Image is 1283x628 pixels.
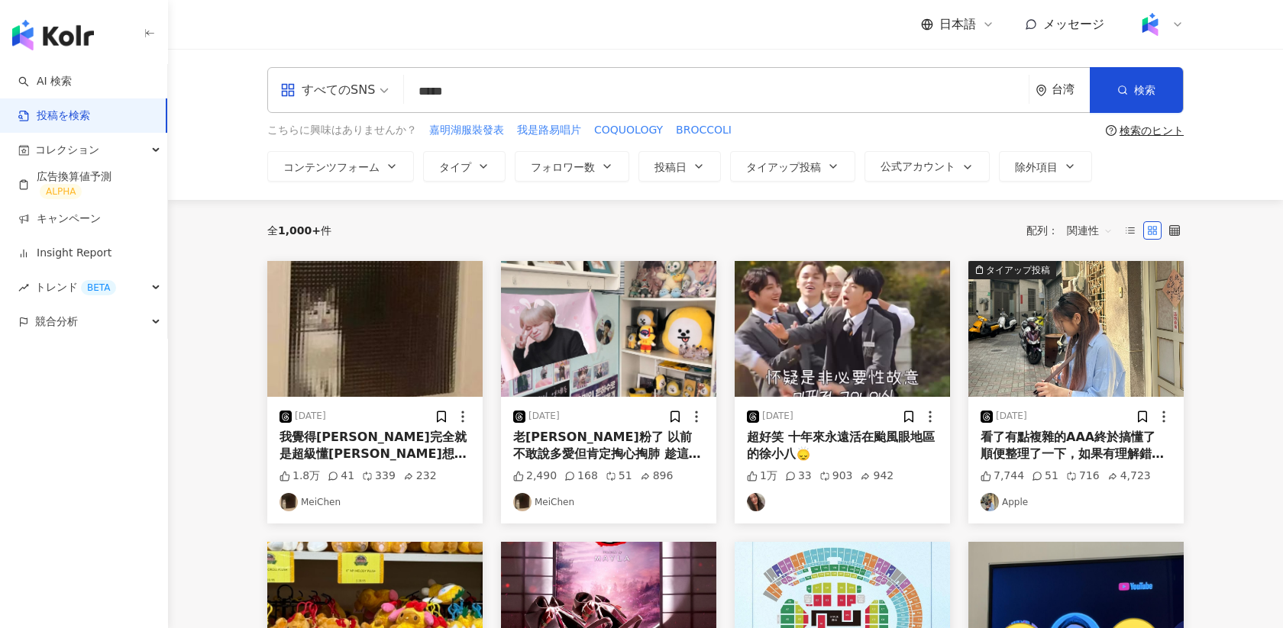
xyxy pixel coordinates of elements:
[981,493,999,511] img: KOL Avatar
[939,16,976,33] span: 日本語
[747,493,938,511] a: KOL Avatar
[1134,84,1155,96] span: 検索
[513,493,532,511] img: KOL Avatar
[1136,10,1165,39] img: Kolr%20app%20icon%20%281%29.png
[280,429,470,463] div: 我覺得[PERSON_NAME]完全就是超級懂[PERSON_NAME]想要什麼 用她的角度去理解她 哪個男生會用串友情手鍊這麼可愛的方法去認識[PERSON_NAME] 太浪漫了💕
[785,469,812,484] div: 33
[675,122,732,139] button: BROCCOLI
[746,161,821,173] span: タイアップ投稿
[501,261,716,397] img: post-image
[528,410,560,423] div: [DATE]
[280,82,296,98] span: appstore
[1032,469,1058,484] div: 51
[762,410,793,423] div: [DATE]
[328,469,354,484] div: 41
[81,280,116,295] div: BETA
[280,493,298,511] img: KOL Avatar
[860,469,894,484] div: 942
[267,224,331,237] div: 全 件
[638,151,721,182] button: 投稿日
[996,410,1027,423] div: [DATE]
[35,304,78,339] span: 競合分析
[1120,124,1184,137] div: 検索のヒント
[819,469,853,484] div: 903
[267,261,483,397] img: post-image
[1015,161,1058,173] span: 除外項目
[1026,218,1121,243] div: 配列：
[283,161,380,173] span: コンテンツフォーム
[362,469,396,484] div: 339
[280,78,375,102] div: すべてのSNS
[280,493,470,511] a: KOL AvatarMeiChen
[278,224,321,237] span: 1,000+
[654,161,687,173] span: 投稿日
[18,282,29,293] span: rise
[968,261,1184,397] img: post-image
[1043,17,1104,31] span: メッセージ
[403,469,437,484] div: 232
[747,493,765,511] img: KOL Avatar
[428,122,505,139] button: 嘉明湖服裝發表
[516,122,582,139] button: 我是路易唱片
[35,133,99,167] span: コレクション
[429,123,504,138] span: 嘉明湖服裝發表
[594,123,663,138] span: COQUOLOGY
[35,270,116,304] span: トレンド
[513,469,557,484] div: 2,490
[1066,469,1100,484] div: 716
[881,160,955,172] span: 公式アカウント
[981,493,1172,511] a: KOL AvatarApple
[517,123,581,138] span: 我是路易唱片
[439,161,471,173] span: タイプ
[593,122,664,139] button: COQUOLOGY
[513,429,704,463] div: 老[PERSON_NAME]粉了 以前不敢說多愛但肯定掏心掏肺 趁這波熱潮 來送幸福 官方正版[PERSON_NAME]（還有滿多沒拍到反正就是全送）（不要問我還有什麼反正就是全寄給你）、展覽照...
[981,429,1172,463] div: 看了有點複雜的AAA終於搞懂了 順便整理了一下，如果有理解錯誤也歡迎糾正 🔹12/6（六） AAA頒獎典禮 有表演+有合作舞台+頒獎典禮 售票時間： 9/6（六） 13:00 interpark...
[1067,218,1113,243] span: 関連性
[267,123,417,138] span: こちらに興味はありませんか？
[564,469,598,484] div: 168
[513,493,704,511] a: KOL AvatarMeiChen
[864,151,990,182] button: 公式アカウント
[999,151,1092,182] button: 除外項目
[423,151,506,182] button: タイプ
[531,161,595,173] span: フォロワー数
[1036,85,1047,96] span: environment
[18,108,90,124] a: 投稿を検索
[606,469,632,484] div: 51
[1107,469,1151,484] div: 4,723
[18,169,155,200] a: 広告換算値予測ALPHA
[280,469,320,484] div: 1.8万
[730,151,855,182] button: タイアップ投稿
[747,469,777,484] div: 1万
[18,211,101,227] a: キャンペーン
[747,429,938,463] div: 超好笑 十年來永遠活在颱風眼地區的徐小八🙂‍↕️
[676,123,732,138] span: BROCCOLI
[735,261,950,397] img: post-image
[18,74,72,89] a: searchAI 検索
[968,261,1184,397] button: タイアップ投稿
[1090,67,1183,113] button: 検索
[1052,83,1090,96] div: 台湾
[1106,125,1117,136] span: question-circle
[18,246,111,261] a: Insight Report
[515,151,629,182] button: フォロワー数
[981,469,1024,484] div: 7,744
[267,151,414,182] button: コンテンツフォーム
[295,410,326,423] div: [DATE]
[640,469,674,484] div: 896
[986,262,1050,278] div: タイアップ投稿
[12,20,94,50] img: logo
